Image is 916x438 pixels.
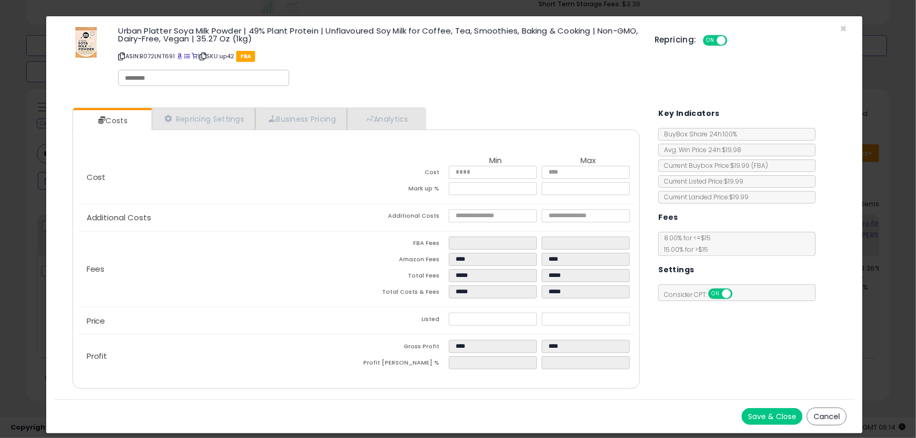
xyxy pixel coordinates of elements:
span: Consider CPT: [659,290,746,299]
span: × [840,21,847,36]
a: All offer listings [184,52,190,60]
td: Total Costs & Fees [356,285,449,302]
span: 15.00 % for > $15 [659,245,708,254]
p: Price [78,317,356,325]
td: Gross Profit [356,340,449,356]
a: Costs [73,110,151,131]
h5: Fees [658,211,678,224]
p: Profit [78,352,356,360]
th: Min [449,156,542,166]
h3: Urban Platter Soya Milk Powder | 49% Plant Protein | Unflavoured Soy Milk for Coffee, Tea, Smooth... [118,27,639,42]
button: Cancel [807,408,847,425]
a: Your listing only [192,52,197,60]
td: Mark up % [356,182,449,198]
p: Additional Costs [78,213,356,222]
span: ( FBA ) [751,161,768,170]
td: Cost [356,166,449,182]
span: Current Listed Price: $19.99 [659,177,743,186]
span: Avg. Win Price 24h: $19.98 [659,145,741,154]
td: Profit [PERSON_NAME] % [356,356,449,372]
span: OFF [726,36,743,45]
a: Repricing Settings [152,108,256,130]
a: BuyBox page [177,52,183,60]
td: Total Fees [356,269,449,285]
span: $19.99 [730,161,768,170]
a: Business Pricing [255,108,347,130]
p: ASIN: B072LNT691 | SKU: up42 [118,48,639,65]
p: Fees [78,265,356,273]
td: FBA Fees [356,237,449,253]
th: Max [542,156,635,166]
td: Amazon Fees [356,253,449,269]
span: ON [710,290,723,298]
h5: Repricing: [655,36,697,44]
a: Analytics [347,108,425,130]
h5: Settings [658,263,694,276]
span: 8.00 % for <= $15 [659,233,711,254]
td: Additional Costs [356,209,449,226]
p: Cost [78,173,356,181]
h5: Key Indicators [658,107,720,120]
span: ON [704,36,717,45]
span: OFF [731,290,748,298]
button: Save & Close [742,408,803,425]
td: Listed [356,313,449,329]
span: BuyBox Share 24h: 100% [659,130,737,138]
span: Current Buybox Price: [659,161,768,170]
img: 41-5nurKCFL._SL60_.jpg [70,27,102,58]
span: Current Landed Price: $19.99 [659,193,749,201]
span: FBA [236,51,256,62]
